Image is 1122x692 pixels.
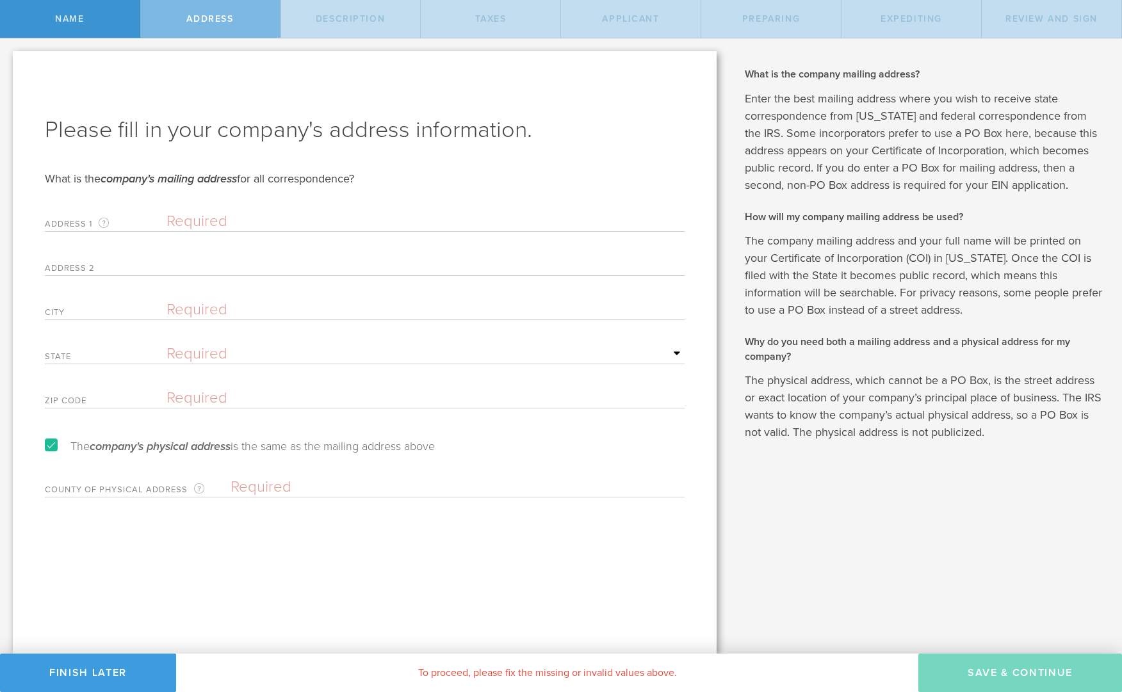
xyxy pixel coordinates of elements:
[745,232,1103,319] p: The company mailing address and your full name will be printed on your Certificate of Incorporati...
[881,13,942,24] span: Expediting
[745,210,1103,224] h2: How will my company mailing address be used?
[1058,592,1122,654] iframe: Chat Widget
[1058,592,1122,654] div: Widget de chat
[45,115,685,145] h1: Please fill in your company's address information.
[1005,13,1098,24] span: Review and Sign
[316,13,385,24] span: Description
[745,90,1103,194] p: Enter the best mailing address where you wish to receive state correspondence from [US_STATE] and...
[475,13,507,24] span: Taxes
[918,654,1122,692] button: Save & Continue
[167,389,685,408] input: Required
[45,216,167,231] label: Address 1
[418,666,677,679] span: To proceed, please fix the missing or invalid values above.
[55,13,84,24] span: Name
[45,440,435,452] label: The is the same as the mailing address above
[101,172,237,186] em: company's mailing address
[745,335,1103,364] h2: Why do you need both a mailing address and a physical address for my company?
[45,309,167,319] label: City
[231,478,685,497] input: Required
[745,372,1103,441] p: The physical address, which cannot be a PO Box, is the street address or exact location of your c...
[186,13,233,24] span: Address
[45,397,167,408] label: Zip code
[45,353,167,364] label: State
[167,212,685,231] input: Required
[90,439,231,453] em: company's physical address
[45,482,231,497] label: County of physical address
[602,13,659,24] span: Applicant
[745,67,1103,81] h2: What is the company mailing address?
[45,264,167,275] label: Address 2
[45,171,685,186] div: What is the for all correspondence?
[742,13,800,24] span: Preparing
[167,300,685,319] input: Required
